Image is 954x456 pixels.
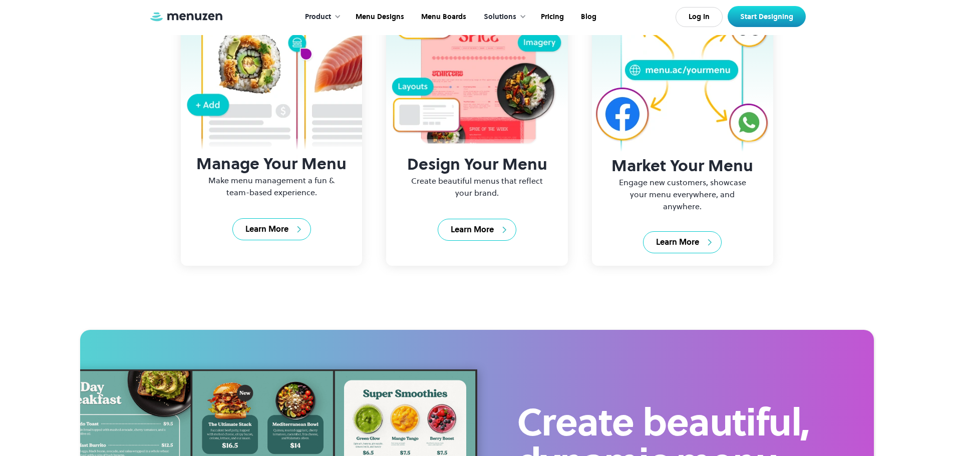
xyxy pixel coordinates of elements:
[305,12,331,23] div: Product
[571,2,604,33] a: Blog
[656,237,699,248] div: Learn More
[451,224,494,235] div: Learn More
[438,219,516,241] a: Learn More
[386,154,567,175] h3: Design Your Menu
[643,231,722,253] a: Learn More
[531,2,571,33] a: Pricing
[484,12,516,23] div: Solutions
[728,6,806,27] a: Start Designing
[405,175,550,199] p: Create beautiful menus that reflect your brand.
[592,156,773,176] h3: Market Your Menu
[199,174,345,198] p: Make menu management a fun & team-based experience.
[232,218,311,240] a: Learn More
[346,2,412,33] a: Menu Designs
[676,7,723,27] a: Log In
[412,2,474,33] a: Menu Boards
[245,224,288,235] div: Learn More
[610,176,755,212] p: Engage new customers, showcase your menu everywhere, and anywhere.
[181,154,362,174] h3: Manage Your Menu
